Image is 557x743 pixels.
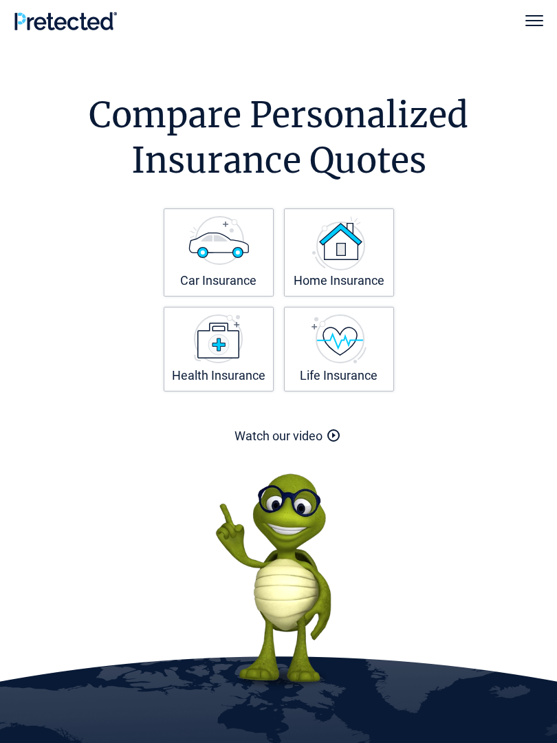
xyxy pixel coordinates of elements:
[194,314,243,363] img: Health Insurance
[234,429,323,443] a: Watch our video
[21,93,536,183] h1: Compare Personalized Insurance Quotes
[312,314,367,363] img: Life Insurance
[205,471,351,691] img: Perry the Turtle From Pretected
[164,208,274,297] a: Car Insurance
[164,307,274,391] a: Health Insurance
[188,216,249,265] img: Car Insurance
[284,208,394,297] a: Home Insurance
[14,12,117,30] img: Pretected Logo
[284,307,394,391] a: Life Insurance
[312,216,365,270] img: Home Insurance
